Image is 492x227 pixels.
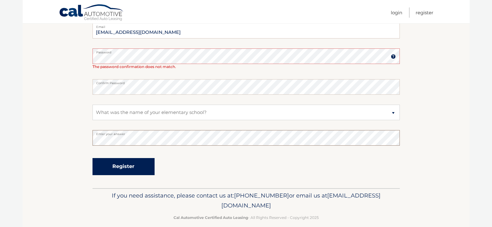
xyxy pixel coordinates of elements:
[391,7,402,18] a: Login
[391,54,396,59] img: tooltip.svg
[93,23,400,28] label: Email
[93,158,155,175] button: Register
[93,79,400,84] label: Confirm Password
[221,192,381,209] span: [EMAIL_ADDRESS][DOMAIN_NAME]
[93,48,400,53] label: Password
[93,130,400,135] label: Enter your answer
[93,23,400,39] input: Email
[97,214,396,221] p: - All Rights Reserved - Copyright 2025
[416,7,433,18] a: Register
[59,4,124,22] a: Cal Automotive
[93,64,176,69] span: The password confirmation does not match.
[174,215,248,220] strong: Cal Automotive Certified Auto Leasing
[234,192,289,199] span: [PHONE_NUMBER]
[97,191,396,211] p: If you need assistance, please contact us at: or email us at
